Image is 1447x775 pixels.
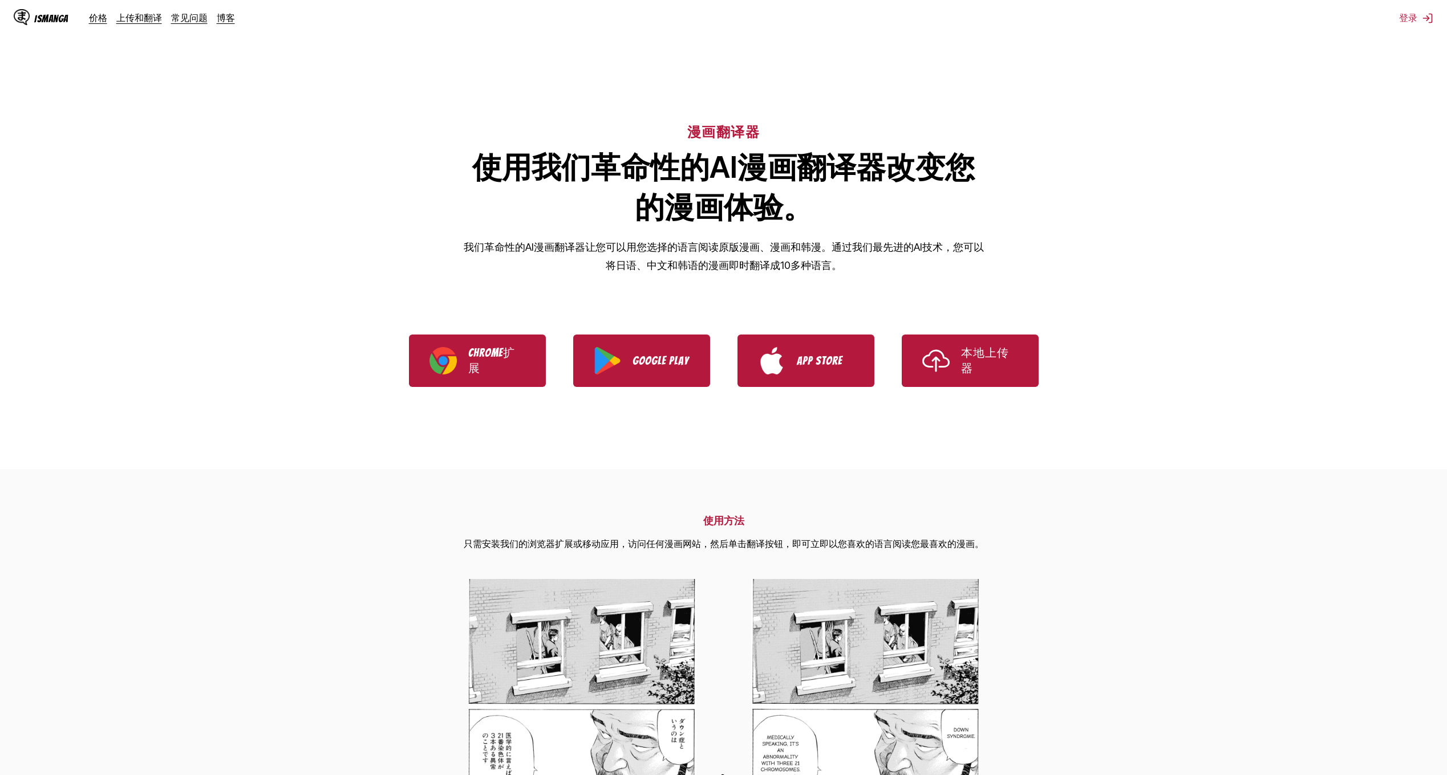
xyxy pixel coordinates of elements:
[1399,12,1433,25] button: 登录
[14,9,30,25] img: IsManga Logo
[594,347,621,374] img: Google Play logo
[797,354,854,367] p: App Store
[171,12,208,23] a: 常见问题
[464,514,984,528] h2: 使用方法
[1422,13,1433,24] img: Sign out
[34,13,68,24] div: IsManga
[758,347,785,374] img: App Store logo
[429,347,457,374] img: Chrome logo
[922,347,950,374] img: Upload icon
[14,9,89,27] a: IsManga LogoIsManga
[461,238,986,274] p: 我们革命性的AI漫画翻译器让您可以用您选择的语言阅读原版漫画、漫画和韩漫。通过我们最先进的AI技术，您可以将日语、中文和韩语的漫画即时翻译成10多种语言。
[468,345,525,376] p: Chrome扩展
[687,123,760,141] h6: 漫画翻译器
[409,335,546,387] a: Download IsManga Chrome Extension
[902,335,1039,387] a: Use IsManga Local Uploader
[461,148,986,228] h1: 使用我们革命性的AI漫画翻译器改变您的漫画体验。
[89,12,107,23] a: 价格
[573,335,710,387] a: Download IsManga from Google Play
[633,354,690,367] p: Google Play
[961,345,1018,376] p: 本地上传器
[464,537,984,552] p: 只需安装我们的浏览器扩展或移动应用，访问任何漫画网站，然后单击翻译按钮，即可立即以您喜欢的语言阅读您最喜欢的漫画。
[737,335,874,387] a: Download IsManga from App Store
[217,12,235,23] a: 博客
[116,12,162,23] a: 上传和翻译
